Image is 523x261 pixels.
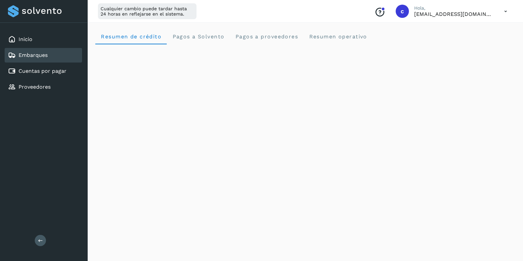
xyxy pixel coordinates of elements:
a: Proveedores [19,84,51,90]
div: Cualquier cambio puede tardar hasta 24 horas en reflejarse en el sistema. [98,3,196,19]
a: Embarques [19,52,48,58]
span: Resumen operativo [309,33,367,40]
div: Embarques [5,48,82,63]
div: Inicio [5,32,82,47]
div: Cuentas por pagar [5,64,82,78]
span: Pagos a proveedores [235,33,298,40]
div: Proveedores [5,80,82,94]
a: Inicio [19,36,32,42]
span: Pagos a Solvento [172,33,224,40]
span: Resumen de crédito [101,33,161,40]
a: Cuentas por pagar [19,68,66,74]
p: calbor@niagarawater.com [414,11,494,17]
p: Hola, [414,5,494,11]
